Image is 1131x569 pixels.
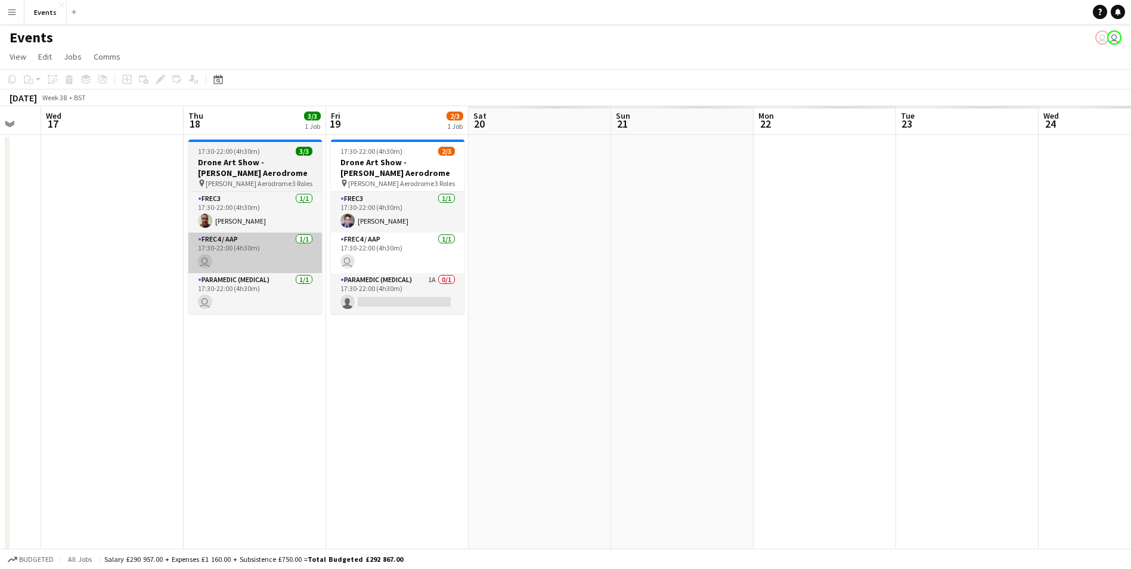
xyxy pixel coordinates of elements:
[5,49,31,64] a: View
[1107,30,1121,45] app-user-avatar: Paul Wilmore
[10,92,37,104] div: [DATE]
[33,49,57,64] a: Edit
[308,555,403,564] span: Total Budgeted £292 867.00
[38,51,52,62] span: Edit
[6,553,55,566] button: Budgeted
[59,49,86,64] a: Jobs
[66,555,94,564] span: All jobs
[104,555,403,564] div: Salary £290 957.00 + Expenses £1 160.00 + Subsistence £750.00 =
[1095,30,1110,45] app-user-avatar: Paul Wilmore
[10,29,53,47] h1: Events
[19,555,54,564] span: Budgeted
[24,1,67,24] button: Events
[74,93,86,102] div: BST
[89,49,125,64] a: Comms
[94,51,120,62] span: Comms
[64,51,82,62] span: Jobs
[10,51,26,62] span: View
